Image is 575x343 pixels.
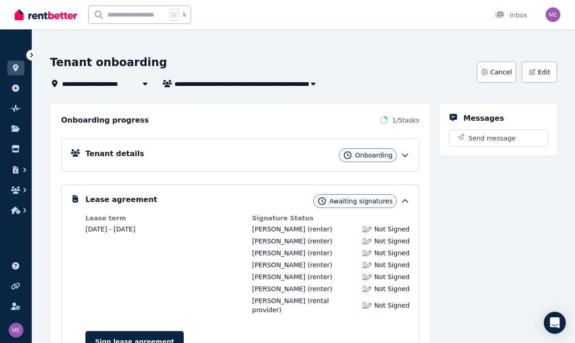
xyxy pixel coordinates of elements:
span: Onboarding [355,151,393,160]
h5: Messages [463,113,504,124]
span: k [183,11,186,18]
span: 1 / 5 tasks [392,116,419,125]
img: melpol@hotmail.com [546,7,560,22]
img: Lease not signed [362,248,372,258]
div: (renter) [252,236,332,246]
img: melpol@hotmail.com [9,323,23,337]
span: [PERSON_NAME] [252,273,305,281]
span: [PERSON_NAME] [252,249,305,257]
button: Edit [522,62,557,83]
span: [PERSON_NAME] [252,297,305,304]
img: Lease not signed [362,260,372,270]
img: Lease not signed [362,225,372,234]
span: Cancel [490,67,512,77]
img: RentBetter [15,8,77,22]
div: (renter) [252,248,332,258]
span: [PERSON_NAME] [252,285,305,292]
span: Not Signed [374,272,410,281]
span: Not Signed [374,236,410,246]
span: [PERSON_NAME] [252,237,305,245]
span: [PERSON_NAME] [252,225,305,233]
dt: Signature Status [252,214,410,223]
span: Not Signed [374,225,410,234]
h2: Onboarding progress [61,115,149,126]
button: Send message [449,130,547,146]
div: Open Intercom Messenger [544,312,566,334]
span: [PERSON_NAME] [252,261,305,269]
div: (renter) [252,260,332,270]
button: Cancel [477,62,516,83]
div: (renter) [252,225,332,234]
img: Lease not signed [362,272,372,281]
div: (rental provider) [252,296,357,315]
span: Awaiting signatures [329,197,393,206]
dd: [DATE] - [DATE] [85,225,243,234]
img: Lease not signed [362,301,372,310]
div: Inbox [495,11,527,20]
img: Lease not signed [362,284,372,293]
div: (renter) [252,284,332,293]
span: Not Signed [374,260,410,270]
span: Send message [468,134,516,143]
h5: Lease agreement [85,194,157,205]
img: Lease not signed [362,236,372,246]
span: Edit [538,67,550,77]
span: Not Signed [374,248,410,258]
dt: Lease term [85,214,243,223]
div: (renter) [252,272,332,281]
h5: Tenant details [85,148,144,159]
span: Not Signed [374,284,410,293]
h1: Tenant onboarding [50,55,167,70]
span: Not Signed [374,301,410,310]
